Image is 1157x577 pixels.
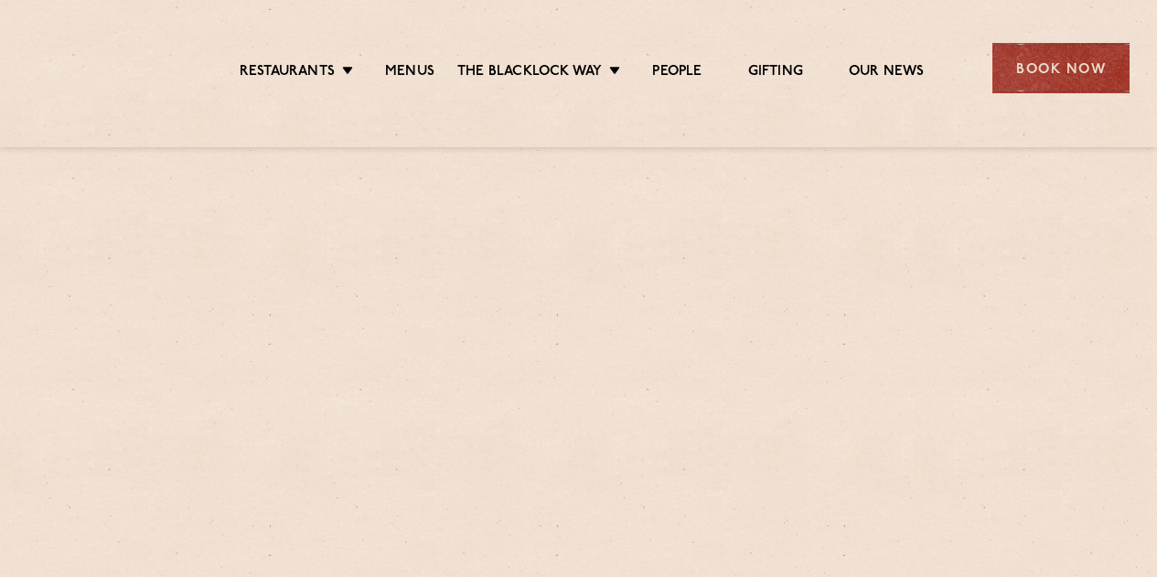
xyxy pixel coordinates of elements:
a: People [652,63,702,83]
a: Restaurants [240,63,335,83]
a: The Blacklock Way [457,63,602,83]
a: Our News [849,63,925,83]
a: Menus [385,63,434,83]
a: Gifting [748,63,803,83]
img: svg%3E [27,17,180,120]
div: Book Now [992,43,1130,93]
